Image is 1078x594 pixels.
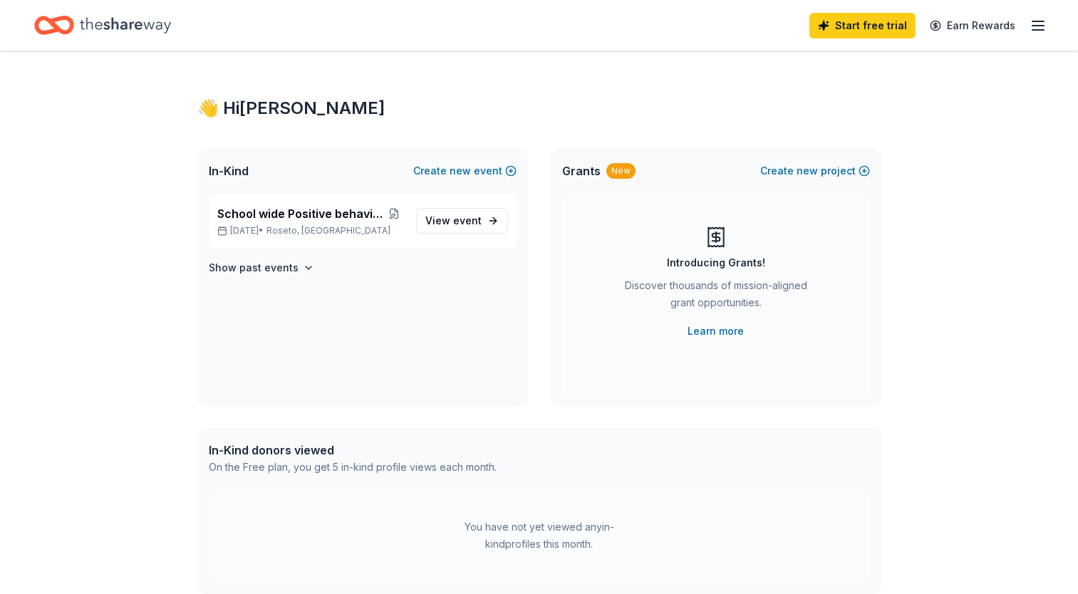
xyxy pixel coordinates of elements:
div: You have not yet viewed any in-kind profiles this month. [450,519,628,553]
span: new [450,162,471,179]
a: Home [34,9,171,42]
a: Earn Rewards [921,13,1024,38]
p: [DATE] • [217,225,405,236]
span: new [797,162,818,179]
div: Introducing Grants! [667,254,765,271]
div: On the Free plan, you get 5 in-kind profile views each month. [209,459,497,476]
span: View [425,212,482,229]
div: 👋 Hi [PERSON_NAME] [197,97,881,120]
span: Roseto, [GEOGRAPHIC_DATA] [266,225,390,236]
span: event [453,214,482,226]
span: School wide Positive behavior raffle/bingo [217,205,385,222]
div: In-Kind donors viewed [209,442,497,459]
button: Show past events [209,259,314,276]
button: Createnewevent [413,162,517,179]
a: Start free trial [809,13,916,38]
button: Createnewproject [760,162,870,179]
span: Grants [562,162,601,179]
span: In-Kind [209,162,249,179]
h4: Show past events [209,259,299,276]
div: Discover thousands of mission-aligned grant opportunities. [619,277,813,317]
a: View event [416,208,508,234]
div: New [606,163,636,179]
a: Learn more [688,323,744,340]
